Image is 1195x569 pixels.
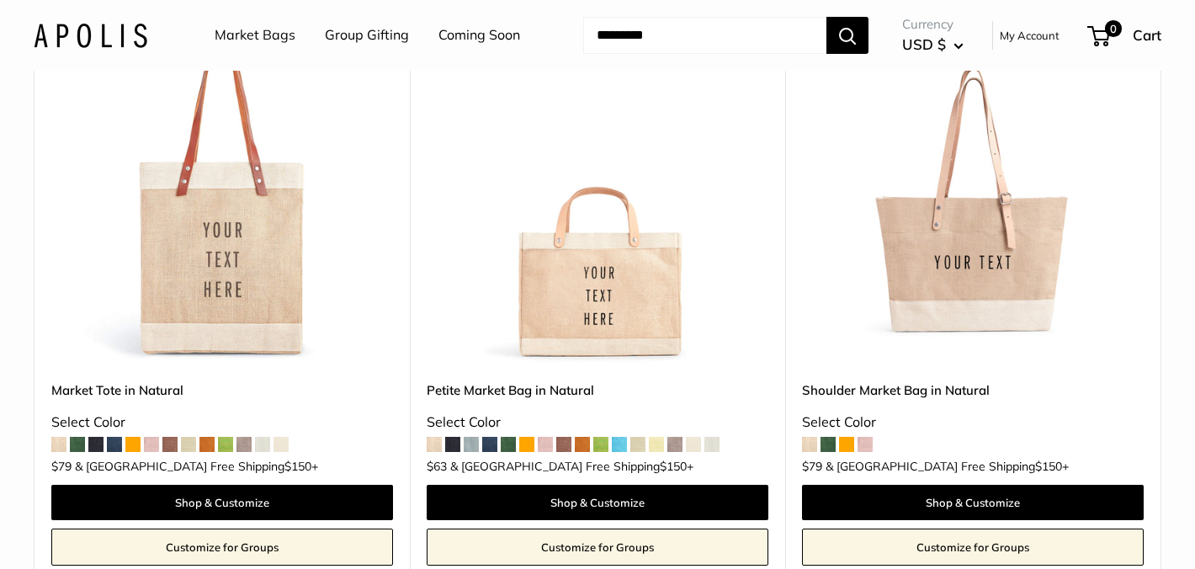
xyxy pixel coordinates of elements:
[51,410,393,435] div: Select Color
[1089,22,1161,49] a: 0 Cart
[802,529,1144,566] a: Customize for Groups
[826,460,1069,472] span: & [GEOGRAPHIC_DATA] Free Shipping +
[450,460,693,472] span: & [GEOGRAPHIC_DATA] Free Shipping +
[427,529,768,566] a: Customize for Groups
[802,459,822,474] span: $79
[802,485,1144,520] a: Shop & Customize
[1000,25,1060,45] a: My Account
[75,460,318,472] span: & [GEOGRAPHIC_DATA] Free Shipping +
[427,380,768,400] a: Petite Market Bag in Natural
[802,22,1144,364] img: Shoulder Market Bag in Natural
[215,23,295,48] a: Market Bags
[1105,20,1122,37] span: 0
[284,459,311,474] span: $150
[13,505,180,556] iframe: Sign Up via Text for Offers
[802,22,1144,364] a: Shoulder Market Bag in NaturalShoulder Market Bag in Natural
[51,380,393,400] a: Market Tote in Natural
[427,459,447,474] span: $63
[325,23,409,48] a: Group Gifting
[427,22,768,364] img: Petite Market Bag in Natural
[438,23,520,48] a: Coming Soon
[583,17,826,54] input: Search...
[902,13,964,36] span: Currency
[802,380,1144,400] a: Shoulder Market Bag in Natural
[34,23,147,47] img: Apolis
[802,410,1144,435] div: Select Color
[51,529,393,566] a: Customize for Groups
[1133,26,1161,44] span: Cart
[51,22,393,364] a: description_Make it yours with custom printed text.description_The Original Market bag in its 4 n...
[51,22,393,364] img: description_Make it yours with custom printed text.
[427,410,768,435] div: Select Color
[826,17,868,54] button: Search
[902,31,964,58] button: USD $
[660,459,687,474] span: $150
[902,35,946,53] span: USD $
[427,22,768,364] a: Petite Market Bag in Naturaldescription_Effortless style that elevates every moment
[427,485,768,520] a: Shop & Customize
[51,459,72,474] span: $79
[51,485,393,520] a: Shop & Customize
[1035,459,1062,474] span: $150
